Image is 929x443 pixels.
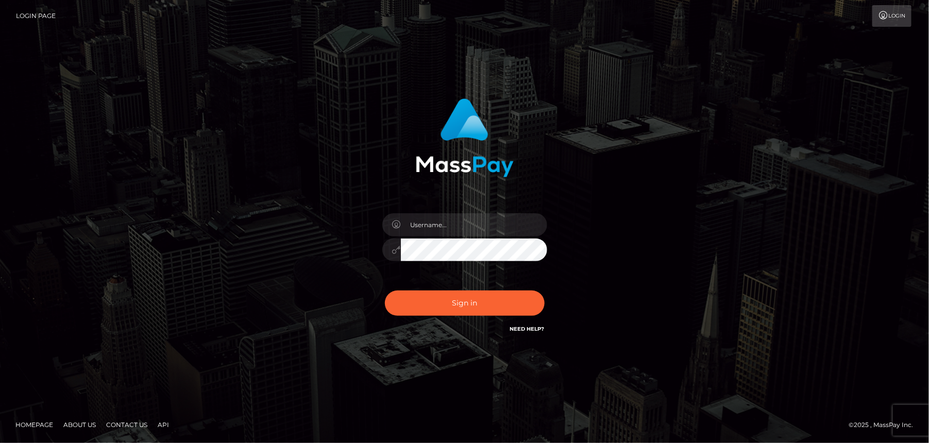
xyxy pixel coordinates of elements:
a: Need Help? [510,326,545,332]
a: About Us [59,417,100,433]
a: Homepage [11,417,57,433]
a: API [154,417,173,433]
button: Sign in [385,291,545,316]
input: Username... [401,213,547,236]
a: Login Page [16,5,56,27]
img: MassPay Login [416,98,514,177]
a: Contact Us [102,417,151,433]
a: Login [872,5,911,27]
div: © 2025 , MassPay Inc. [849,419,921,431]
